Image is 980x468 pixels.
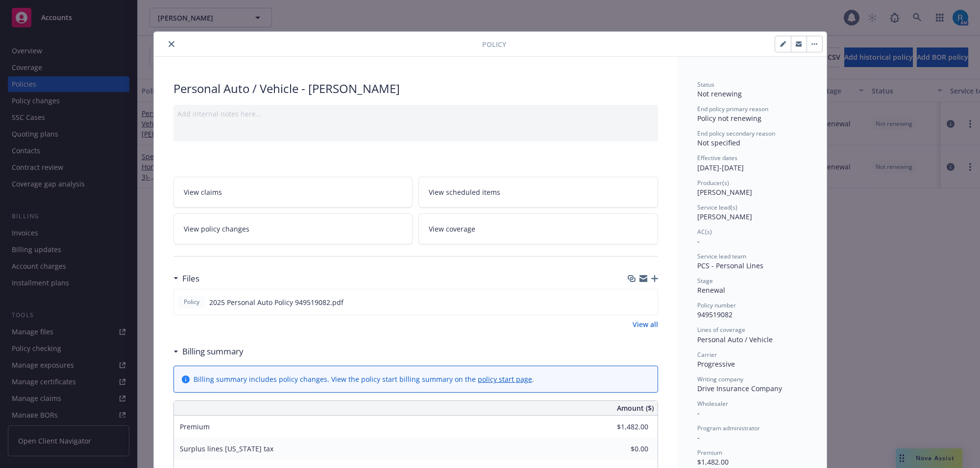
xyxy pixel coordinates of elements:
[173,272,199,285] div: Files
[697,80,714,89] span: Status
[697,129,775,138] span: End policy secondary reason
[182,345,244,358] h3: Billing summary
[697,154,737,162] span: Effective dates
[194,374,534,384] div: Billing summary includes policy changes. View the policy start billing summary on the .
[478,374,532,384] a: policy start page
[697,105,768,113] span: End policy primary reason
[182,272,199,285] h3: Files
[166,38,177,50] button: close
[173,213,413,244] a: View policy changes
[697,285,725,295] span: Renewal
[645,297,654,307] button: preview file
[697,301,736,309] span: Policy number
[697,334,807,345] div: Personal Auto / Vehicle
[418,213,658,244] a: View coverage
[180,422,210,431] span: Premium
[697,228,712,236] span: AC(s)
[697,236,700,246] span: -
[697,433,700,442] span: -
[697,326,745,334] span: Lines of coverage
[633,319,658,329] a: View all
[429,224,475,234] span: View coverage
[697,179,729,187] span: Producer(s)
[697,203,737,211] span: Service lead(s)
[697,138,740,147] span: Not specified
[697,384,782,393] span: Drive Insurance Company
[697,375,743,383] span: Writing company
[418,177,658,208] a: View scheduled items
[173,80,658,97] div: Personal Auto / Vehicle - [PERSON_NAME]
[697,351,717,359] span: Carrier
[182,298,201,306] span: Policy
[697,212,752,221] span: [PERSON_NAME]
[697,424,760,432] span: Program administrator
[697,114,761,123] span: Policy not renewing
[173,177,413,208] a: View claims
[697,399,728,408] span: Wholesaler
[697,359,735,369] span: Progressive
[617,403,654,413] span: Amount ($)
[180,444,273,453] span: Surplus lines [US_STATE] tax
[697,310,733,319] span: 949519082
[697,277,713,285] span: Stage
[590,442,654,456] input: 0.00
[697,154,807,172] div: [DATE] - [DATE]
[697,408,700,418] span: -
[482,39,506,49] span: Policy
[697,457,729,467] span: $1,482.00
[697,89,742,98] span: Not renewing
[429,187,500,197] span: View scheduled items
[697,252,746,260] span: Service lead team
[697,448,722,457] span: Premium
[209,297,343,307] span: 2025 Personal Auto Policy 949519082.pdf
[697,261,763,270] span: PCS - Personal Lines
[184,187,222,197] span: View claims
[177,109,654,119] div: Add internal notes here...
[697,187,752,197] span: [PERSON_NAME]
[184,224,249,234] span: View policy changes
[629,297,637,307] button: download file
[173,345,244,358] div: Billing summary
[590,420,654,434] input: 0.00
